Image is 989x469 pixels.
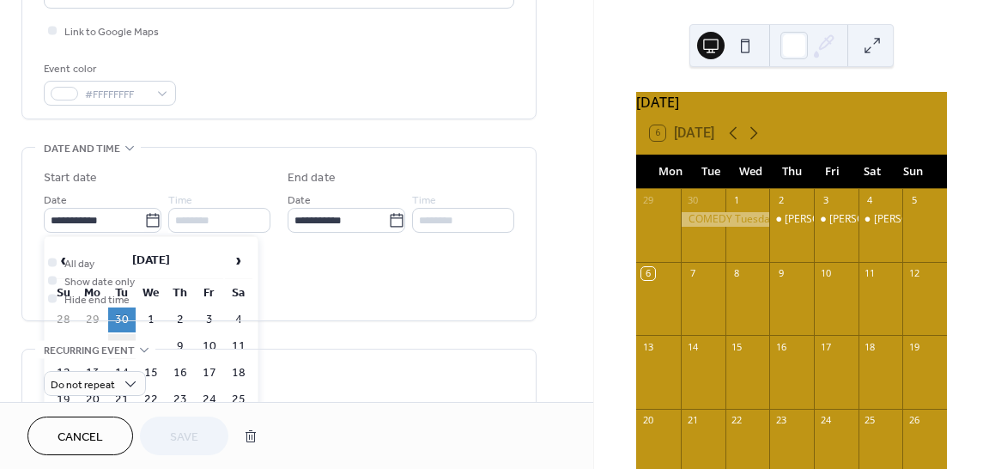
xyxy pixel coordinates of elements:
[64,291,130,309] span: Hide end time
[44,140,120,158] span: Date and time
[85,86,149,104] span: #FFFFFFFF
[44,169,97,187] div: Start date
[864,340,877,353] div: 18
[412,192,436,210] span: Time
[168,192,192,210] span: Time
[819,267,832,280] div: 10
[686,194,699,207] div: 30
[907,340,920,353] div: 19
[686,340,699,353] div: 14
[774,340,787,353] div: 16
[772,155,812,189] div: Thu
[288,169,336,187] div: End date
[774,267,787,280] div: 9
[819,340,832,353] div: 17
[64,273,135,291] span: Show date only
[731,340,743,353] div: 15
[769,212,814,227] div: Geoff Kennedy 8PM
[27,417,133,455] button: Cancel
[44,342,135,360] span: Recurring event
[893,155,933,189] div: Sun
[641,340,654,353] div: 13
[829,212,934,227] div: [PERSON_NAME] 9PM
[641,414,654,427] div: 20
[58,429,103,447] span: Cancel
[681,212,769,227] div: COMEDY Tuesday @ 8PM TRIVIA Wednesday @ 7:30PM
[819,414,832,427] div: 24
[907,414,920,427] div: 26
[650,155,690,189] div: Mon
[686,267,699,280] div: 7
[731,267,743,280] div: 8
[731,155,771,189] div: Wed
[641,194,654,207] div: 29
[864,267,877,280] div: 11
[44,192,67,210] span: Date
[852,155,893,189] div: Sat
[731,414,743,427] div: 22
[641,267,654,280] div: 6
[864,414,877,427] div: 25
[64,255,94,273] span: All day
[636,92,947,113] div: [DATE]
[690,155,731,189] div: Tue
[51,375,115,395] span: Do not repeat
[731,194,743,207] div: 1
[819,194,832,207] div: 3
[907,267,920,280] div: 12
[814,212,859,227] div: Joe Murphy 9PM
[64,23,159,41] span: Link to Google Maps
[859,212,903,227] div: Kelly Devoe & Leo 9PM
[44,60,173,78] div: Event color
[785,212,889,227] div: [PERSON_NAME] 8PM
[686,414,699,427] div: 21
[907,194,920,207] div: 5
[864,194,877,207] div: 4
[812,155,852,189] div: Fri
[288,192,311,210] span: Date
[774,194,787,207] div: 2
[774,414,787,427] div: 23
